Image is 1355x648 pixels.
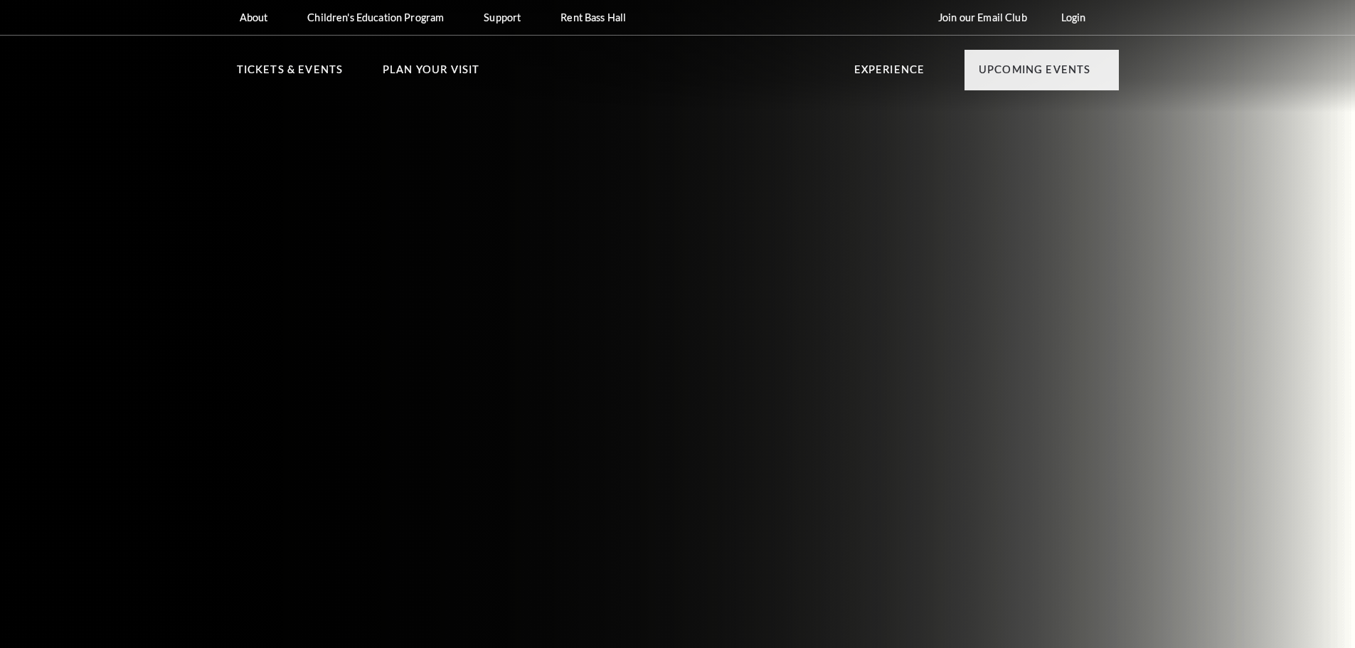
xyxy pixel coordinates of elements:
p: Plan Your Visit [383,61,480,87]
p: Children's Education Program [307,11,444,23]
p: About [240,11,268,23]
p: Rent Bass Hall [560,11,626,23]
p: Support [484,11,521,23]
p: Upcoming Events [979,61,1091,87]
p: Tickets & Events [237,61,344,87]
p: Experience [854,61,925,87]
